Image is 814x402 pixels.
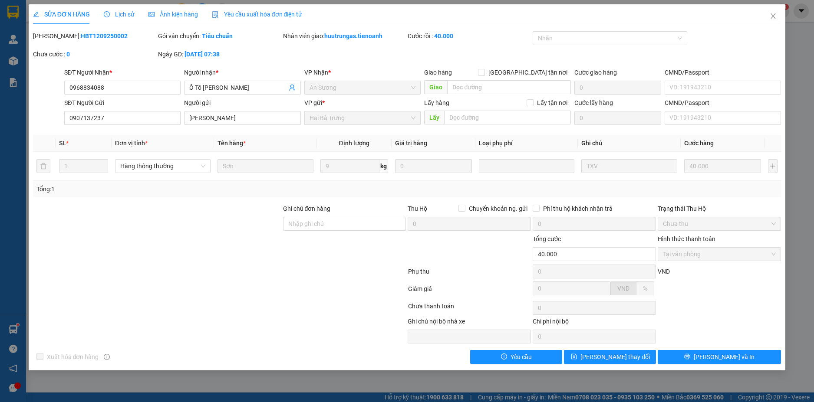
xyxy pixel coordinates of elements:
span: info-circle [104,354,110,360]
div: CMND/Passport [665,98,781,108]
div: Nhân viên giao: [283,31,406,41]
span: clock-circle [104,11,110,17]
input: Dọc đường [447,80,571,94]
span: VP Nhận [304,69,328,76]
b: huutrungas.tienoanh [324,33,382,39]
b: [DATE] 07:38 [185,51,220,58]
input: Ghi Chú [581,159,677,173]
div: [PERSON_NAME]: [33,31,156,41]
span: % [643,285,647,292]
button: save[PERSON_NAME] thay đổi [564,350,656,364]
span: Tổng cước [533,235,561,242]
span: VND [658,268,670,275]
button: Close [761,4,785,29]
span: [PERSON_NAME] thay đổi [580,352,650,362]
div: Chưa thanh toán [407,301,532,317]
div: Phụ thu [407,267,532,282]
div: Trạng thái Thu Hộ [658,204,781,213]
span: edit [33,11,39,17]
span: [PERSON_NAME] và In [694,352,755,362]
div: CMND/Passport [665,68,781,77]
div: SĐT Người Gửi [64,98,181,108]
span: Định lượng [339,140,369,147]
span: VND [617,285,629,292]
div: SĐT Người Nhận [64,68,181,77]
span: Chưa thu [663,217,776,230]
span: Lấy hàng [424,99,449,106]
input: 0 [395,159,472,173]
span: user-add [289,84,296,91]
div: Cước rồi : [408,31,531,41]
input: Dọc đường [444,111,571,124]
div: VP gửi [304,98,421,108]
div: Người gửi [184,98,301,108]
b: 40.000 [434,33,453,39]
span: exclamation-circle [501,353,507,360]
span: picture [148,11,155,17]
span: save [571,353,577,360]
div: Gói vận chuyển: [158,31,281,41]
span: Tại văn phòng [663,248,776,261]
span: Phí thu hộ khách nhận trả [540,204,616,213]
span: Tên hàng [218,140,246,147]
label: Ghi chú đơn hàng [283,205,331,212]
span: printer [684,353,690,360]
img: icon [212,11,219,18]
div: Người nhận [184,68,301,77]
span: Hai Bà Trưng [310,111,416,124]
input: 0 [684,159,761,173]
input: Cước lấy hàng [574,111,661,125]
div: Ghi chú nội bộ nhà xe [408,317,531,330]
span: Ảnh kiện hàng [148,11,198,18]
b: 0 [66,51,70,58]
span: SL [59,140,66,147]
div: Chưa cước : [33,49,156,59]
span: Hàng thông thường [120,160,205,173]
button: exclamation-circleYêu cầu [470,350,562,364]
span: Yêu cầu xuất hóa đơn điện tử [212,11,303,18]
button: plus [768,159,778,173]
span: Xuất hóa đơn hàng [43,352,102,362]
span: Đơn vị tính [115,140,148,147]
input: Ghi chú đơn hàng [283,217,406,231]
button: printer[PERSON_NAME] và In [658,350,781,364]
span: Thu Hộ [408,205,427,212]
div: Ngày GD: [158,49,281,59]
label: Cước lấy hàng [574,99,613,106]
span: kg [379,159,388,173]
b: HBT1209250002 [81,33,128,39]
span: Lấy tận nơi [534,98,571,108]
span: [GEOGRAPHIC_DATA] tận nơi [485,68,571,77]
span: Giá trị hàng [395,140,427,147]
label: Cước giao hàng [574,69,617,76]
span: Giao hàng [424,69,452,76]
span: An Sương [310,81,416,94]
div: Tổng: 1 [36,184,314,194]
input: VD: Bàn, Ghế [218,159,313,173]
span: close [770,13,777,20]
span: Yêu cầu [511,352,532,362]
b: Tiêu chuẩn [202,33,233,39]
div: Chi phí nội bộ [533,317,656,330]
span: Lịch sử [104,11,135,18]
span: Chuyển khoản ng. gửi [465,204,531,213]
span: Giao [424,80,447,94]
input: Cước giao hàng [574,81,661,95]
label: Hình thức thanh toán [658,235,715,242]
span: Lấy [424,111,444,124]
button: delete [36,159,50,173]
span: SỬA ĐƠN HÀNG [33,11,90,18]
span: Cước hàng [684,140,714,147]
div: Giảm giá [407,284,532,299]
th: Loại phụ phí [475,135,578,152]
th: Ghi chú [578,135,680,152]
